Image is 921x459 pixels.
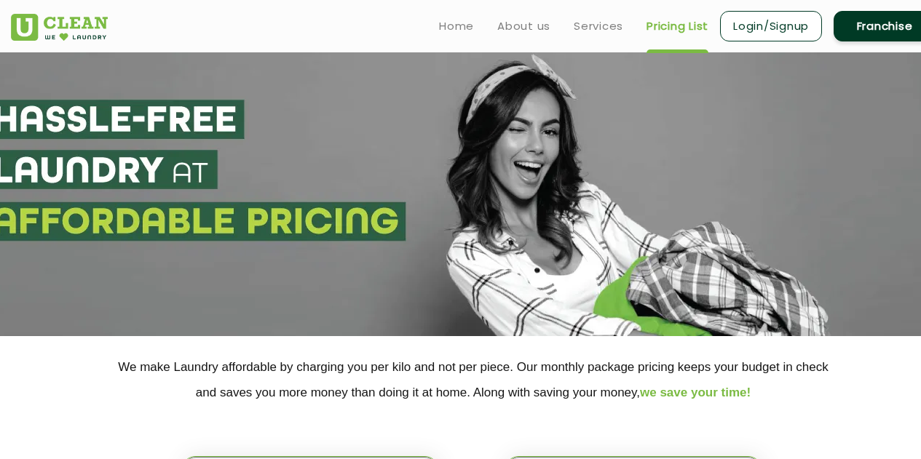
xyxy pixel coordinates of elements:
[640,386,751,399] span: we save your time!
[11,14,108,41] img: UClean Laundry and Dry Cleaning
[497,17,550,35] a: About us
[647,17,708,35] a: Pricing List
[574,17,623,35] a: Services
[720,11,822,41] a: Login/Signup
[439,17,474,35] a: Home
